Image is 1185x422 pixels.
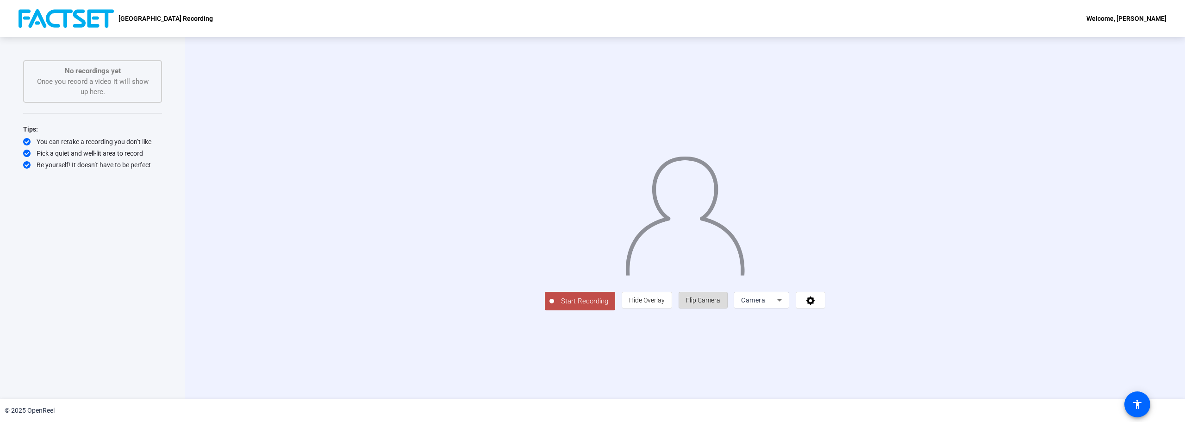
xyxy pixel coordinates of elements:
button: Flip Camera [679,292,728,309]
mat-icon: accessibility [1132,399,1143,410]
div: Welcome, [PERSON_NAME] [1086,13,1166,24]
div: You can retake a recording you don’t like [23,137,162,146]
span: Flip Camera [686,296,720,304]
span: Hide Overlay [629,296,665,304]
div: Be yourself! It doesn’t have to be perfect [23,160,162,170]
img: OpenReel logo [19,9,114,28]
button: Hide Overlay [622,292,672,309]
div: © 2025 OpenReel [5,406,55,416]
div: Tips: [23,124,162,135]
img: overlay [624,149,746,276]
p: [GEOGRAPHIC_DATA] Recording [118,13,213,24]
div: Once you record a video it will show up here. [33,66,152,97]
p: No recordings yet [33,66,152,76]
div: Pick a quiet and well-lit area to record [23,149,162,158]
span: Camera [741,296,765,304]
button: Start Recording [545,292,615,310]
span: Start Recording [554,296,615,307]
